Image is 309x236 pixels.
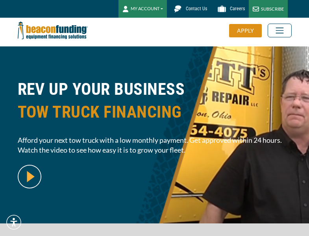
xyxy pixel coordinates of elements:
button: Toggle navigation [268,24,292,37]
img: video modal pop-up play button [18,165,41,188]
img: Beacon Funding chat [171,2,185,16]
a: APPLY [229,24,268,37]
img: Beacon Funding Corporation logo [18,18,88,43]
img: Beacon Funding Careers [215,2,229,16]
a: Careers [211,2,249,16]
div: APPLY [229,24,262,37]
h1: REV UP YOUR BUSINESS [18,78,292,129]
span: Careers [230,6,245,11]
span: TOW TRUCK FINANCING [18,101,292,124]
a: Contact Us [167,2,211,16]
span: Afford your next tow truck with a low monthly payment. Get approved within 24 hours. Watch the vi... [18,135,292,155]
span: Contact Us [186,6,207,11]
